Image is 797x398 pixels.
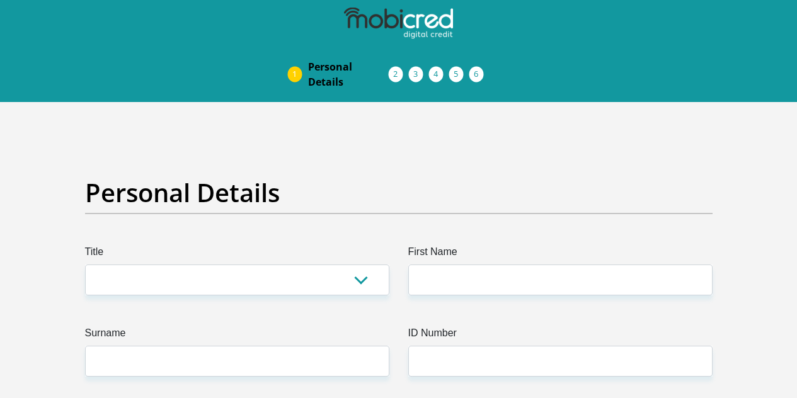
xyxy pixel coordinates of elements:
label: First Name [408,244,713,264]
label: Surname [85,326,389,346]
label: ID Number [408,326,713,346]
input: Surname [85,346,389,377]
label: Title [85,244,389,264]
input: ID Number [408,346,713,377]
a: PersonalDetails [298,54,399,94]
h2: Personal Details [85,178,713,208]
img: mobicred logo [344,8,452,39]
span: Personal Details [308,59,389,89]
input: First Name [408,264,713,295]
